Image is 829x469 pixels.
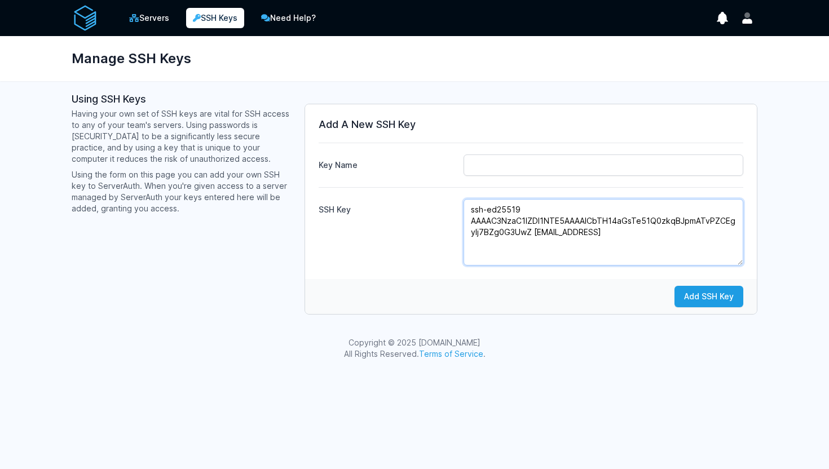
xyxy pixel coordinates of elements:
[186,8,244,28] a: SSH Keys
[319,118,743,131] h3: Add A New SSH Key
[319,155,454,171] label: Key Name
[712,8,733,28] button: show notifications
[72,92,291,106] h3: Using SSH Keys
[319,200,454,215] label: SSH Key
[72,5,99,32] img: serverAuth logo
[674,286,743,307] button: Add SSH Key
[737,8,757,28] button: User menu
[121,7,177,29] a: Servers
[253,7,324,29] a: Need Help?
[72,108,291,165] p: Having your own set of SSH keys are vital for SSH access to any of your team's servers. Using pas...
[72,45,191,72] h1: Manage SSH Keys
[419,349,483,359] a: Terms of Service
[72,169,291,214] p: Using the form on this page you can add your own SSH key to ServerAuth. When you're given access ...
